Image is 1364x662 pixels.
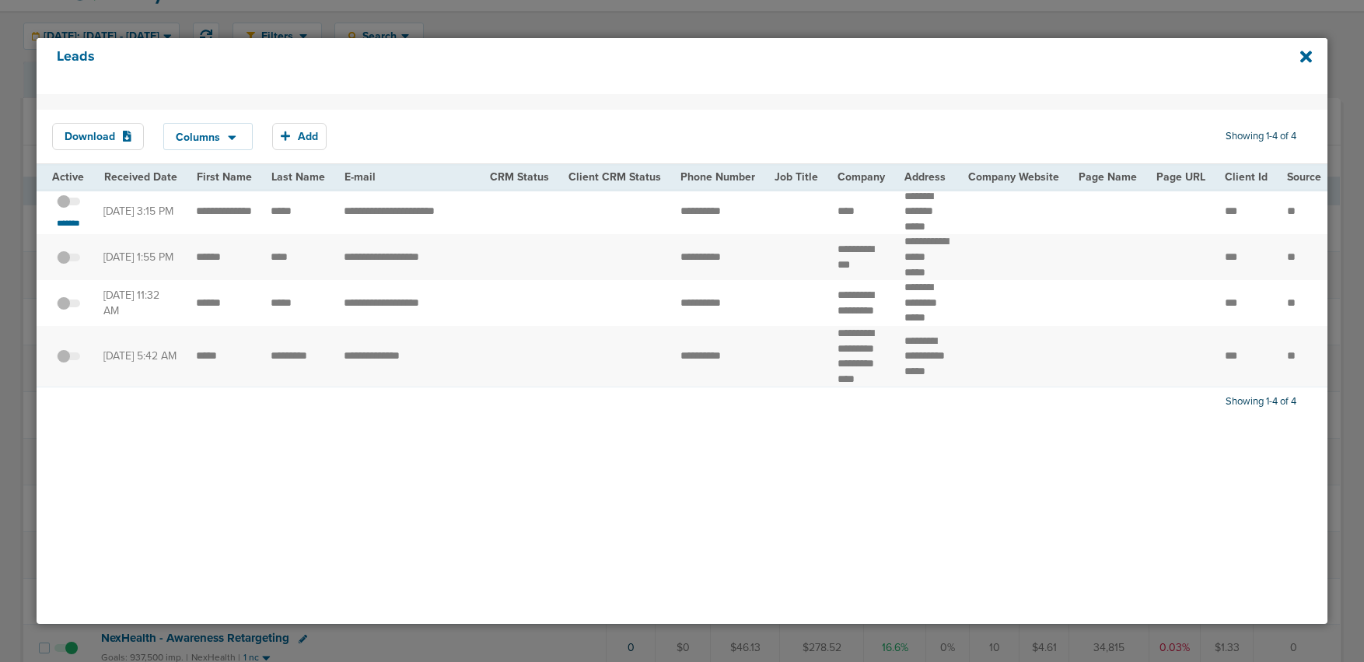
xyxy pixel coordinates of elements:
[680,170,755,184] span: Phone Number
[271,170,325,184] span: Last Name
[559,165,671,189] th: Client CRM Status
[828,165,895,189] th: Company
[895,165,959,189] th: Address
[1069,165,1147,189] th: Page Name
[765,165,828,189] th: Job Title
[94,234,187,280] td: [DATE] 1:55 PM
[1226,130,1296,143] span: Showing 1-4 of 4
[94,280,187,326] td: [DATE] 11:32 AM
[959,165,1069,189] th: Company Website
[104,170,177,184] span: Received Date
[52,170,84,184] span: Active
[94,326,187,387] td: [DATE] 5:42 AM
[1226,395,1296,408] span: Showing 1-4 of 4
[94,189,187,235] td: [DATE] 3:15 PM
[344,170,376,184] span: E-mail
[298,130,318,143] span: Add
[1156,170,1205,184] span: Page URL
[197,170,252,184] span: First Name
[1225,170,1268,184] span: Client Id
[52,123,144,150] button: Download
[57,48,1186,84] h4: Leads
[490,170,549,184] span: CRM Status
[1287,170,1321,184] span: Source
[272,123,327,150] button: Add
[176,132,220,143] span: Columns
